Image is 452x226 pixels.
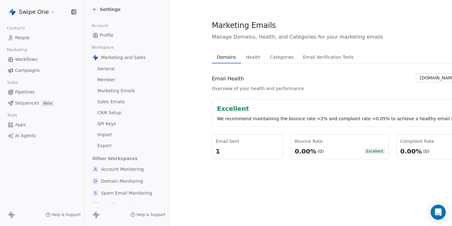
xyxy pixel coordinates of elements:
span: API Keys [97,121,116,127]
span: Overview of your health and performance [212,85,304,92]
span: Email Health [212,75,244,83]
span: W [92,202,99,208]
span: Beta [41,100,54,106]
a: Apps [5,120,79,130]
a: Help & Support [130,212,165,217]
a: Sales Emails [90,97,164,107]
span: Domain Monitoring [101,178,143,184]
span: Account Monitoring [101,166,144,172]
span: Campaigns [15,67,40,74]
span: Settings [100,6,121,13]
a: People [5,33,79,43]
span: Health [243,53,263,62]
a: Pipelines [5,87,79,97]
span: Account [89,21,111,30]
span: Workspace [89,43,116,52]
a: Member [90,75,164,85]
span: S [92,190,99,196]
button: Swipe One [8,7,57,17]
a: Settings [92,6,121,13]
span: Contacts [4,24,28,33]
span: Workflows [15,56,38,63]
span: Sales [4,78,21,87]
a: General [90,64,164,74]
a: Profile [90,30,164,40]
span: Categories [267,53,296,62]
a: SequencesBeta [5,98,79,108]
div: 0.00% [400,147,422,156]
span: Swipe One [19,8,49,16]
span: Apps [15,121,26,128]
span: AI Agents [15,132,36,139]
span: CRM Setup [97,110,121,116]
span: General [97,66,115,72]
span: Export [97,143,112,149]
a: Import [90,130,164,140]
span: Help & Support [137,212,165,217]
a: AI Agents [5,131,79,141]
span: Other Workspaces [90,153,140,164]
a: Marketing Emails [90,86,164,96]
div: Email Sent [216,138,280,144]
span: A [92,166,99,172]
div: (0) [317,148,324,154]
a: Help & Support [46,212,81,217]
a: API Keys [90,119,164,129]
span: Sequences [15,100,39,106]
a: Workflows [5,54,79,65]
span: Marketing and Sales [101,54,146,61]
span: Pipelines [15,89,35,95]
div: Open Intercom Messenger [431,205,446,220]
a: Campaigns [5,65,79,76]
a: CRM Setup [90,108,164,118]
img: Swipe%20One%20Logo%201-1.svg [92,54,99,61]
span: Marketing Emails [212,21,276,30]
div: Bounce Rate [295,138,385,144]
img: Swipe%20One%20Logo%201-1.svg [9,8,16,16]
span: Marketing [4,45,30,55]
span: People [15,35,30,41]
div: (0) [423,148,429,154]
span: Help & Support [52,212,81,217]
span: D [92,178,99,184]
div: 0.00% [295,147,316,156]
span: Workflow templates [101,202,145,208]
span: Domains [214,53,239,62]
span: Sales Emails [97,99,125,105]
span: Import [97,132,112,138]
span: Profile [100,32,114,39]
span: Member [97,77,116,83]
span: Tools [4,110,20,120]
span: Spam Email Monitoring [101,190,152,196]
span: Excellent [364,148,385,154]
div: 1 [216,147,280,156]
a: Export [90,141,164,151]
span: Marketing Emails [97,88,135,94]
span: Email Verification Tools [300,53,356,62]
